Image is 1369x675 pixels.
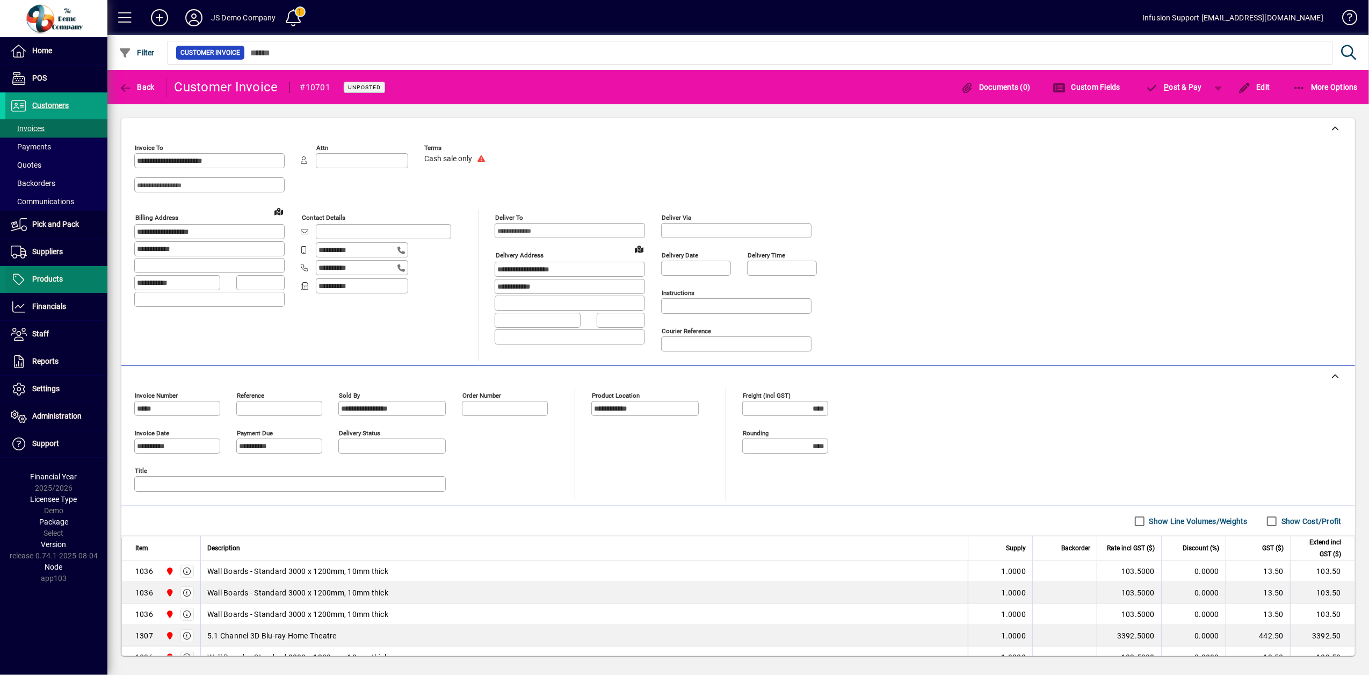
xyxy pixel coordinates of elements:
[32,101,69,110] span: Customers
[32,46,52,55] span: Home
[1107,542,1155,554] span: Rate incl GST ($)
[1235,77,1273,97] button: Edit
[5,192,107,211] a: Communications
[163,608,175,620] span: Christchurch
[5,211,107,238] a: Pick and Pack
[1147,516,1248,527] label: Show Line Volumes/Weights
[1146,83,1202,91] span: ost & Pay
[135,630,153,641] div: 1307
[1161,604,1226,625] td: 0.0000
[1279,516,1342,527] label: Show Cost/Profit
[5,156,107,174] a: Quotes
[5,321,107,348] a: Staff
[5,376,107,403] a: Settings
[316,144,328,152] mat-label: Attn
[207,652,388,663] span: Wall Boards - Standard 3000 x 1200mm, 10mm thick
[207,587,388,598] span: Wall Boards - Standard 3000 x 1200mm, 10mm thick
[1002,630,1026,641] span: 1.0000
[135,609,153,620] div: 1036
[662,214,691,221] mat-label: Deliver via
[5,38,107,64] a: Home
[424,145,489,152] span: Terms
[5,119,107,138] a: Invoices
[1104,609,1155,620] div: 103.5000
[1104,652,1155,663] div: 103.5000
[1226,561,1290,582] td: 13.50
[135,429,169,437] mat-label: Invoice date
[11,142,51,151] span: Payments
[1002,652,1026,663] span: 1.0000
[1226,625,1290,647] td: 442.50
[748,252,785,259] mat-label: Delivery time
[339,392,360,399] mat-label: Sold by
[1238,83,1270,91] span: Edit
[45,563,63,571] span: Node
[1226,604,1290,625] td: 13.50
[1002,609,1026,620] span: 1.0000
[1104,630,1155,641] div: 3392.5000
[119,83,155,91] span: Back
[32,247,63,256] span: Suppliers
[31,495,77,504] span: Licensee Type
[32,74,47,82] span: POS
[135,652,153,663] div: 1036
[135,144,163,152] mat-label: Invoice To
[32,357,59,365] span: Reports
[300,79,331,96] div: #10701
[32,412,82,420] span: Administration
[424,155,472,163] span: Cash sale only
[662,289,694,297] mat-label: Instructions
[11,124,45,133] span: Invoices
[207,630,337,641] span: 5.1 Channel 3D Blu-ray Home Theatre
[5,430,107,457] a: Support
[135,566,153,577] div: 1036
[135,542,148,554] span: Item
[11,161,41,169] span: Quotes
[1161,582,1226,604] td: 0.0000
[41,540,67,549] span: Version
[1104,587,1155,598] div: 103.5000
[1161,647,1226,668] td: 0.0000
[39,518,68,526] span: Package
[1297,536,1341,560] span: Extend incl GST ($)
[743,429,769,437] mat-label: Rounding
[5,65,107,92] a: POS
[11,179,55,188] span: Backorders
[163,630,175,642] span: Christchurch
[270,203,287,220] a: View on map
[1334,2,1356,37] a: Knowledge Base
[237,429,273,437] mat-label: Payment due
[207,609,388,620] span: Wall Boards - Standard 3000 x 1200mm, 10mm thick
[5,403,107,430] a: Administration
[207,542,240,554] span: Description
[961,83,1031,91] span: Documents (0)
[237,392,264,399] mat-label: Reference
[1293,83,1358,91] span: More Options
[662,252,698,259] mat-label: Delivery date
[32,329,49,338] span: Staff
[211,9,276,26] div: JS Demo Company
[175,78,278,96] div: Customer Invoice
[5,348,107,375] a: Reports
[1002,566,1026,577] span: 1.0000
[5,293,107,320] a: Financials
[1290,604,1354,625] td: 103.50
[1290,561,1354,582] td: 103.50
[5,138,107,156] a: Payments
[142,8,177,27] button: Add
[177,8,211,27] button: Profile
[592,392,640,399] mat-label: Product location
[32,439,59,448] span: Support
[1006,542,1026,554] span: Supply
[32,384,60,393] span: Settings
[1142,9,1323,26] div: Infusion Support [EMAIL_ADDRESS][DOMAIN_NAME]
[31,472,77,481] span: Financial Year
[1104,566,1155,577] div: 103.5000
[5,266,107,293] a: Products
[1050,77,1123,97] button: Custom Fields
[11,197,74,206] span: Communications
[32,275,63,283] span: Products
[116,43,157,62] button: Filter
[163,587,175,599] span: Christchurch
[135,467,147,475] mat-label: Title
